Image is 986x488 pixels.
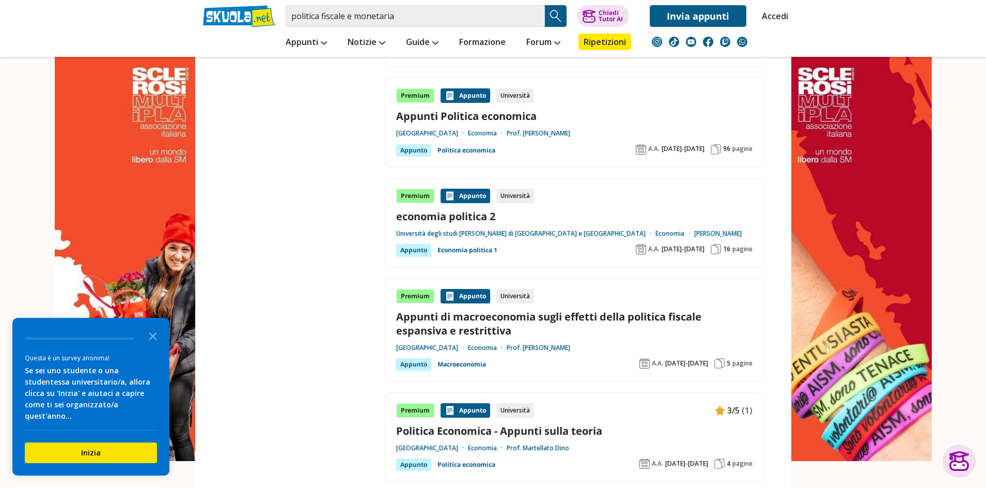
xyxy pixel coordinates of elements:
[441,88,490,103] div: Appunto
[662,245,705,253] span: [DATE]-[DATE]
[648,245,660,253] span: A.A.
[652,37,662,47] img: instagram
[437,358,486,371] a: Macroeconomia
[732,359,753,368] span: pagine
[714,358,725,369] img: Pagine
[496,289,534,303] div: Università
[686,37,696,47] img: youtube
[714,459,725,469] img: Pagine
[437,144,495,157] a: Politica economica
[715,405,725,416] img: Appunti contenuto
[655,230,694,238] a: Economia
[396,230,655,238] a: Università degli studi [PERSON_NAME] di [GEOGRAPHIC_DATA] e [GEOGRAPHIC_DATA]
[599,10,623,22] div: Chiedi Tutor AI
[577,5,629,27] button: ChiediTutor AI
[396,344,468,352] a: [GEOGRAPHIC_DATA]
[694,230,742,238] a: [PERSON_NAME]
[396,444,468,452] a: [GEOGRAPHIC_DATA]
[25,443,157,463] button: Inizia
[669,37,679,47] img: tiktok
[345,34,388,52] a: Notizie
[396,144,431,157] div: Appunto
[496,189,534,203] div: Università
[445,291,455,301] img: Appunti contenuto
[143,325,163,346] button: Close the survey
[445,90,455,101] img: Appunti contenuto
[732,460,753,468] span: pagine
[25,353,157,363] div: Questa è un survey anonima!
[441,289,490,303] div: Appunto
[650,5,746,27] a: Invia appunti
[25,365,157,422] div: Se sei uno studente o una studentessa universitario/a, allora clicca su 'Inizia' e aiutaci a capi...
[396,129,468,138] a: [GEOGRAPHIC_DATA]
[283,34,330,52] a: Appunti
[496,88,534,103] div: Università
[524,34,563,52] a: Forum
[441,403,490,418] div: Appunto
[396,358,431,371] div: Appunto
[12,318,169,476] div: Survey
[636,244,646,254] img: Anno accademico
[723,245,730,253] span: 16
[648,145,660,153] span: A.A.
[652,460,663,468] span: A.A.
[441,189,490,203] div: Appunto
[507,344,570,352] a: Prof. [PERSON_NAME]
[437,459,495,471] a: Politica economica
[665,460,708,468] span: [DATE]-[DATE]
[662,145,705,153] span: [DATE]-[DATE]
[578,34,631,50] a: Ripetizioni
[737,37,747,47] img: WhatsApp
[507,129,570,138] a: Prof. [PERSON_NAME]
[468,129,507,138] a: Economia
[639,459,650,469] img: Anno accademico
[396,459,431,471] div: Appunto
[507,444,569,452] a: Prof. Martellato Dino
[727,404,740,417] span: 3/5
[496,403,534,418] div: Università
[396,88,434,103] div: Premium
[720,37,730,47] img: twitch
[396,109,753,123] a: Appunti Politica economica
[396,209,753,223] a: economia politica 2
[437,244,497,256] a: Economia politica 1
[396,244,431,256] div: Appunto
[652,359,663,368] span: A.A.
[703,37,713,47] img: facebook
[457,34,508,52] a: Formazione
[711,244,721,254] img: Pagine
[723,145,730,153] span: 96
[396,424,753,438] a: Politica Economica - Appunti sulla teoria
[403,34,441,52] a: Guide
[732,145,753,153] span: pagine
[636,144,646,155] img: Anno accademico
[732,245,753,253] span: pagine
[639,358,650,369] img: Anno accademico
[286,5,545,27] input: Cerca appunti, riassunti o versioni
[545,5,567,27] button: Search Button
[742,404,753,417] span: (1)
[396,310,753,338] a: Appunti di macroeconomia sugli effetti della politica fiscale espansiva e restrittiva
[396,189,434,203] div: Premium
[468,344,507,352] a: Economia
[445,191,455,201] img: Appunti contenuto
[727,359,730,368] span: 5
[468,444,507,452] a: Economia
[396,289,434,303] div: Premium
[396,403,434,418] div: Premium
[665,359,708,368] span: [DATE]-[DATE]
[711,144,721,155] img: Pagine
[548,8,564,24] img: Cerca appunti, riassunti o versioni
[762,5,784,27] a: Accedi
[445,405,455,416] img: Appunti contenuto
[727,460,730,468] span: 4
